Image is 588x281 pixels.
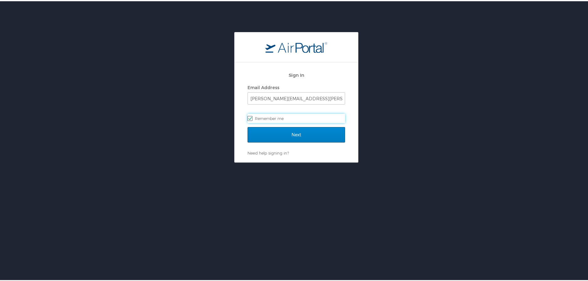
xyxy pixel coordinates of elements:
label: Email Address [248,84,279,89]
img: logo [265,40,327,52]
label: Remember me [248,113,345,122]
input: Next [248,126,345,141]
h2: Sign In [248,70,345,77]
a: Need help signing in? [248,149,289,154]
